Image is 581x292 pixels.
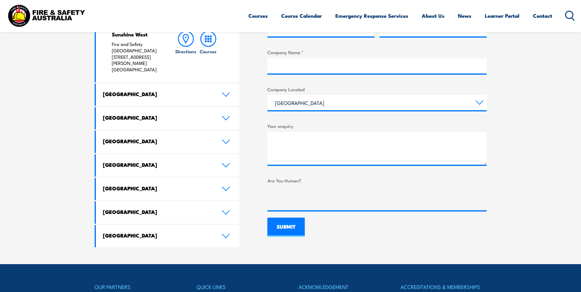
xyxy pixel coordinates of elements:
label: Company Located [267,86,487,93]
h6: Directions [175,48,196,54]
a: [GEOGRAPHIC_DATA] [96,178,240,200]
h6: Courses [200,48,217,54]
a: Learner Portal [485,8,519,24]
h4: ACCREDITATIONS & MEMBERSHIPS [401,283,486,291]
h4: ACKNOWLEDGEMENT [299,283,384,291]
a: [GEOGRAPHIC_DATA] [96,107,240,129]
h4: [GEOGRAPHIC_DATA] [103,185,213,192]
a: About Us [422,8,444,24]
a: Courses [197,31,219,73]
a: [GEOGRAPHIC_DATA] [96,201,240,224]
input: SUBMIT [267,218,305,237]
a: [GEOGRAPHIC_DATA] [96,154,240,177]
h4: [GEOGRAPHIC_DATA] [103,161,213,168]
h4: [GEOGRAPHIC_DATA] [103,232,213,239]
iframe: reCAPTCHA [267,186,360,210]
h4: OUR PARTNERS [95,283,180,291]
a: [GEOGRAPHIC_DATA] [96,84,240,106]
label: Are You Human? [267,177,487,184]
a: Courses [248,8,268,24]
a: Directions [175,31,197,73]
h4: [GEOGRAPHIC_DATA] [103,138,213,144]
h4: [GEOGRAPHIC_DATA] [103,208,213,215]
a: News [458,8,471,24]
a: [GEOGRAPHIC_DATA] [96,225,240,247]
h4: [GEOGRAPHIC_DATA] [103,91,213,97]
label: Company Name [267,49,487,56]
a: [GEOGRAPHIC_DATA] [96,131,240,153]
p: Fire and Safety [GEOGRAPHIC_DATA] [STREET_ADDRESS][PERSON_NAME] [GEOGRAPHIC_DATA] [112,41,163,73]
a: Emergency Response Services [335,8,408,24]
label: Your enquiry [267,122,487,129]
a: Course Calendar [281,8,322,24]
h4: QUICK LINKS [197,283,282,291]
h4: [GEOGRAPHIC_DATA] [103,114,213,121]
h4: Sunshine West [112,31,163,38]
a: Contact [533,8,552,24]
